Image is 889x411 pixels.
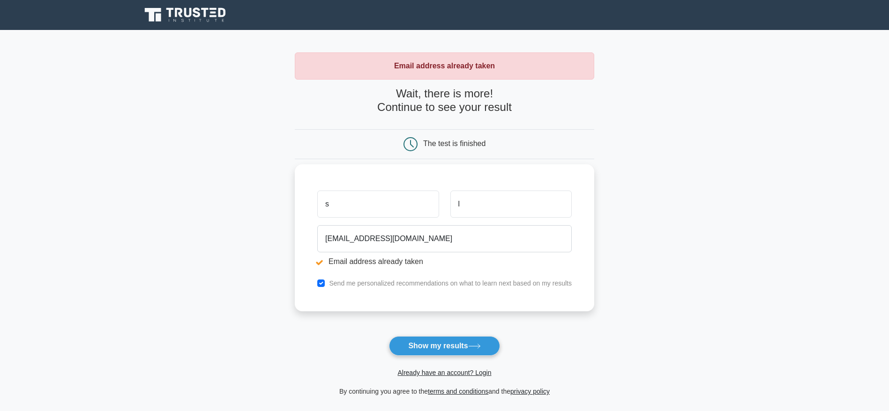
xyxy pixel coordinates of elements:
[389,336,500,356] button: Show my results
[423,139,486,147] div: The test is finished
[394,62,495,70] strong: Email address already taken
[510,388,550,395] a: privacy policy
[450,191,572,218] input: Last name
[397,369,491,376] a: Already have an account? Login
[317,191,439,218] input: First name
[289,386,600,397] div: By continuing you agree to the and the
[329,279,572,287] label: Send me personalized recommendations on what to learn next based on my results
[317,225,572,252] input: Email
[317,256,572,267] li: Email address already taken
[428,388,488,395] a: terms and conditions
[295,87,594,114] h4: Wait, there is more! Continue to see your result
